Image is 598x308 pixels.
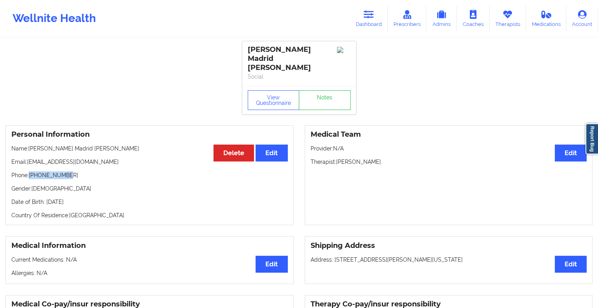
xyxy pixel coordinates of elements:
[11,256,288,264] p: Current Medications: N/A
[388,5,427,31] a: Prescribers
[566,5,598,31] a: Account
[311,241,587,250] h3: Shipping Address
[489,5,526,31] a: Therapists
[11,198,288,206] p: Date of Birth: [DATE]
[256,256,287,273] button: Edit
[213,145,254,161] button: Delete
[11,158,288,166] p: Email: [EMAIL_ADDRESS][DOMAIN_NAME]
[350,5,388,31] a: Dashboard
[11,130,288,139] h3: Personal Information
[248,90,300,110] button: View Questionnaire
[11,145,288,152] p: Name: [PERSON_NAME] Madrid [PERSON_NAME]
[311,130,587,139] h3: Medical Team
[248,45,351,72] div: [PERSON_NAME] Madrid [PERSON_NAME]
[311,256,587,264] p: Address: [STREET_ADDRESS][PERSON_NAME][US_STATE]
[311,145,587,152] p: Provider: N/A
[426,5,457,31] a: Admins
[311,158,587,166] p: Therapist: [PERSON_NAME]
[11,171,288,179] p: Phone: [PHONE_NUMBER]
[256,145,287,161] button: Edit
[248,73,351,81] p: Social
[457,5,489,31] a: Coaches
[11,269,288,277] p: Allergies: N/A
[299,90,351,110] a: Notes
[337,47,351,53] img: Image%2Fplaceholer-image.png
[555,145,587,161] button: Edit
[11,185,288,192] p: Gender: [DEMOGRAPHIC_DATA]
[526,5,567,31] a: Medications
[11,211,288,219] p: Country Of Residence: [GEOGRAPHIC_DATA]
[11,241,288,250] h3: Medical Information
[585,123,598,154] a: Report Bug
[555,256,587,273] button: Edit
